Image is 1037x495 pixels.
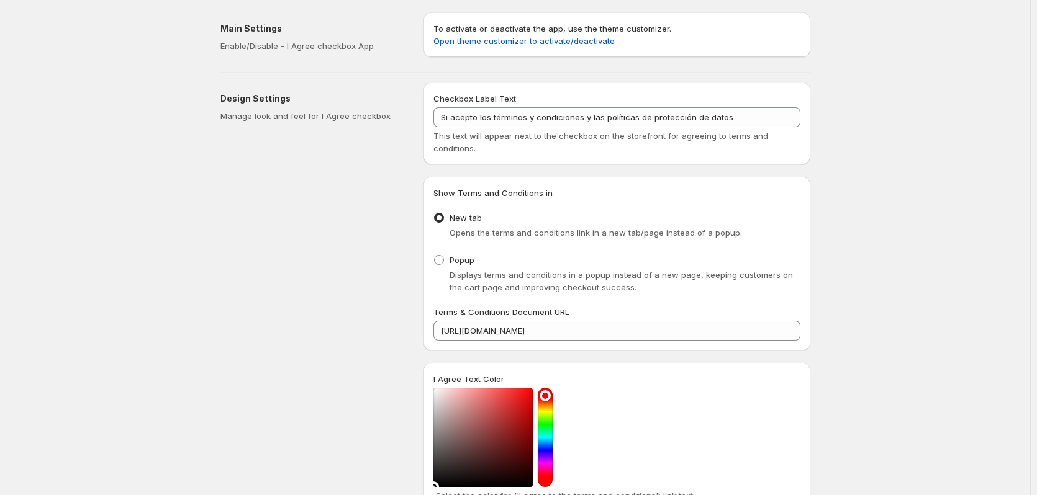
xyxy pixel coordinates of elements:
span: Displays terms and conditions in a popup instead of a new page, keeping customers on the cart pag... [450,270,793,292]
a: Open theme customizer to activate/deactivate [433,36,615,46]
span: New tab [450,213,482,223]
input: https://yourstoredomain.com/termsandconditions.html [433,321,800,341]
span: Terms & Conditions Document URL [433,307,569,317]
p: Manage look and feel for I Agree checkbox [220,110,404,122]
span: Checkbox Label Text [433,94,516,104]
h2: Main Settings [220,22,404,35]
span: This text will appear next to the checkbox on the storefront for agreeing to terms and conditions. [433,131,768,153]
label: I Agree Text Color [433,373,504,385]
p: Enable/Disable - I Agree checkbox App [220,40,404,52]
span: Popup [450,255,474,265]
span: Opens the terms and conditions link in a new tab/page instead of a popup. [450,228,742,238]
p: To activate or deactivate the app, use the theme customizer. [433,22,800,47]
span: Show Terms and Conditions in [433,188,553,198]
h2: Design Settings [220,92,404,105]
